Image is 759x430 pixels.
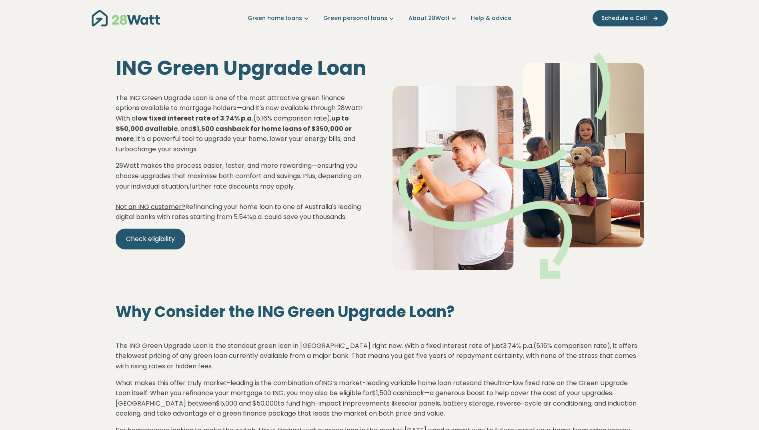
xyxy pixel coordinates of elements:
[126,351,348,360] span: lowest pricing of any green loan currently available from a major bank
[216,399,278,408] span: $5,000 and $50,000
[116,378,644,419] p: What makes this offer truly market-leading is the combination of and the . When you refinance you...
[116,399,637,418] span: solar panels, battery storage, reverse-cycle air conditioning, and induction cooking
[116,202,185,211] span: Not an ING customer?
[136,114,253,123] strong: low fixed interest rate of 3.74% p.a.
[593,10,668,26] button: Schedule a Call
[92,8,668,28] nav: Main navigation
[503,341,533,350] span: 3.74% p.a.
[116,161,367,222] p: 28Watt makes the process easier, faster, and more rewarding—ensuring you choose upgrades that max...
[409,14,458,22] a: About 28Watt
[719,392,759,430] iframe: Chat Widget
[323,14,396,22] a: Green personal loans
[116,341,644,372] p: The ING Green Upgrade Loan is the standout green loan in [GEOGRAPHIC_DATA] right now. With a fixe...
[601,14,647,22] span: Schedule a Call
[116,56,367,80] h1: ING Green Upgrade Loan
[116,124,352,144] strong: $1,500 cashback for home loans of $350,000 or more
[372,388,424,398] span: $1,500 cashback
[248,14,310,22] a: Green home loans
[471,14,511,22] a: Help & advice
[116,114,349,133] strong: up to $50,000 available
[321,378,470,388] span: ING’s market-leading variable home loan rates
[116,229,185,249] a: Check eligibility
[116,93,367,155] p: The ING Green Upgrade Loan is one of the most attractive green finance options available to mortg...
[92,10,160,26] img: 28Watt
[189,182,294,191] span: further rate discounts may apply
[116,303,644,321] h2: Why Consider the ING Green Upgrade Loan?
